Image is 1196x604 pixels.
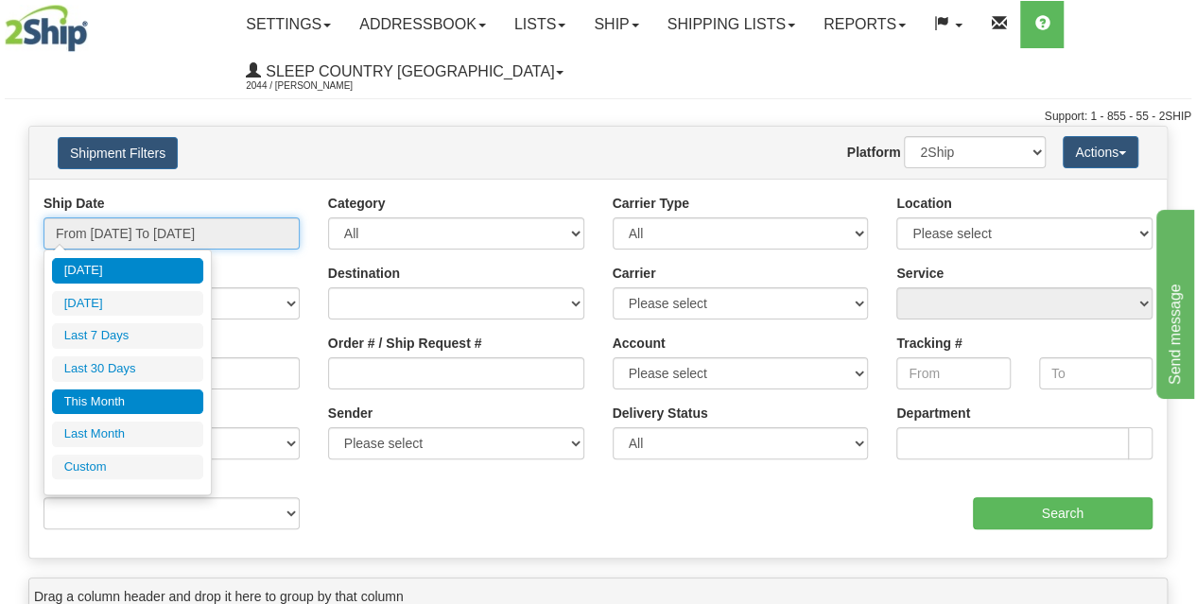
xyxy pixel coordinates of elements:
[232,48,578,95] a: Sleep Country [GEOGRAPHIC_DATA] 2044 / [PERSON_NAME]
[653,1,809,48] a: Shipping lists
[328,334,482,353] label: Order # / Ship Request #
[613,194,689,213] label: Carrier Type
[232,1,345,48] a: Settings
[809,1,920,48] a: Reports
[52,422,203,447] li: Last Month
[613,404,708,423] label: Delivery Status
[896,404,970,423] label: Department
[246,77,388,95] span: 2044 / [PERSON_NAME]
[52,389,203,415] li: This Month
[43,194,105,213] label: Ship Date
[5,5,88,52] img: logo2044.jpg
[613,334,666,353] label: Account
[52,258,203,284] li: [DATE]
[973,497,1153,529] input: Search
[52,356,203,382] li: Last 30 Days
[613,264,656,283] label: Carrier
[52,323,203,349] li: Last 7 Days
[1063,136,1138,168] button: Actions
[500,1,580,48] a: Lists
[1153,205,1194,398] iframe: chat widget
[1039,357,1153,389] input: To
[896,334,962,353] label: Tracking #
[580,1,652,48] a: Ship
[52,455,203,480] li: Custom
[345,1,500,48] a: Addressbook
[261,63,554,79] span: Sleep Country [GEOGRAPHIC_DATA]
[328,264,400,283] label: Destination
[52,291,203,317] li: [DATE]
[896,357,1010,389] input: From
[896,194,951,213] label: Location
[14,11,175,34] div: Send message
[328,194,386,213] label: Category
[58,137,178,169] button: Shipment Filters
[328,404,373,423] label: Sender
[847,143,901,162] label: Platform
[896,264,944,283] label: Service
[5,109,1191,125] div: Support: 1 - 855 - 55 - 2SHIP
